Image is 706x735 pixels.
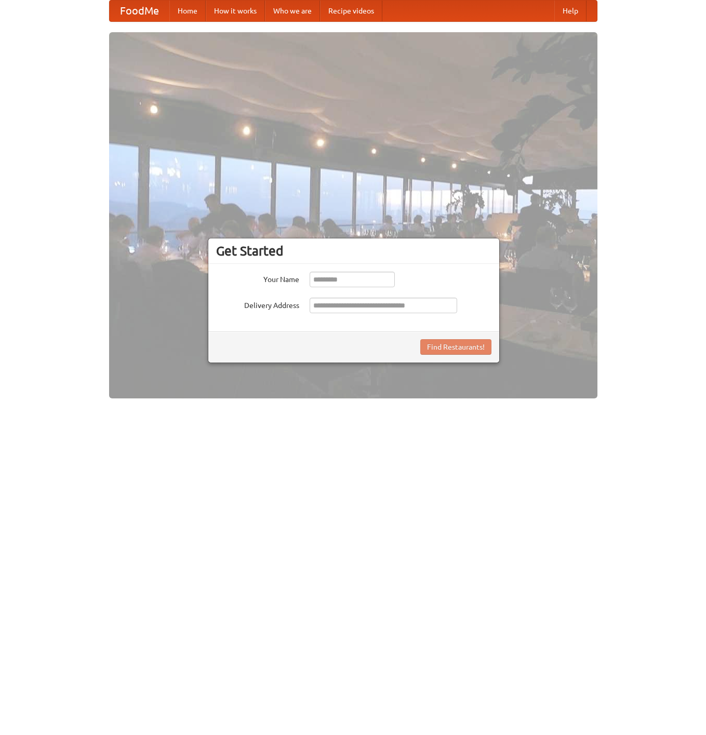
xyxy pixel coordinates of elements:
[206,1,265,21] a: How it works
[110,1,169,21] a: FoodMe
[216,243,491,259] h3: Get Started
[216,272,299,285] label: Your Name
[265,1,320,21] a: Who we are
[169,1,206,21] a: Home
[320,1,382,21] a: Recipe videos
[554,1,587,21] a: Help
[216,298,299,311] label: Delivery Address
[420,339,491,355] button: Find Restaurants!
